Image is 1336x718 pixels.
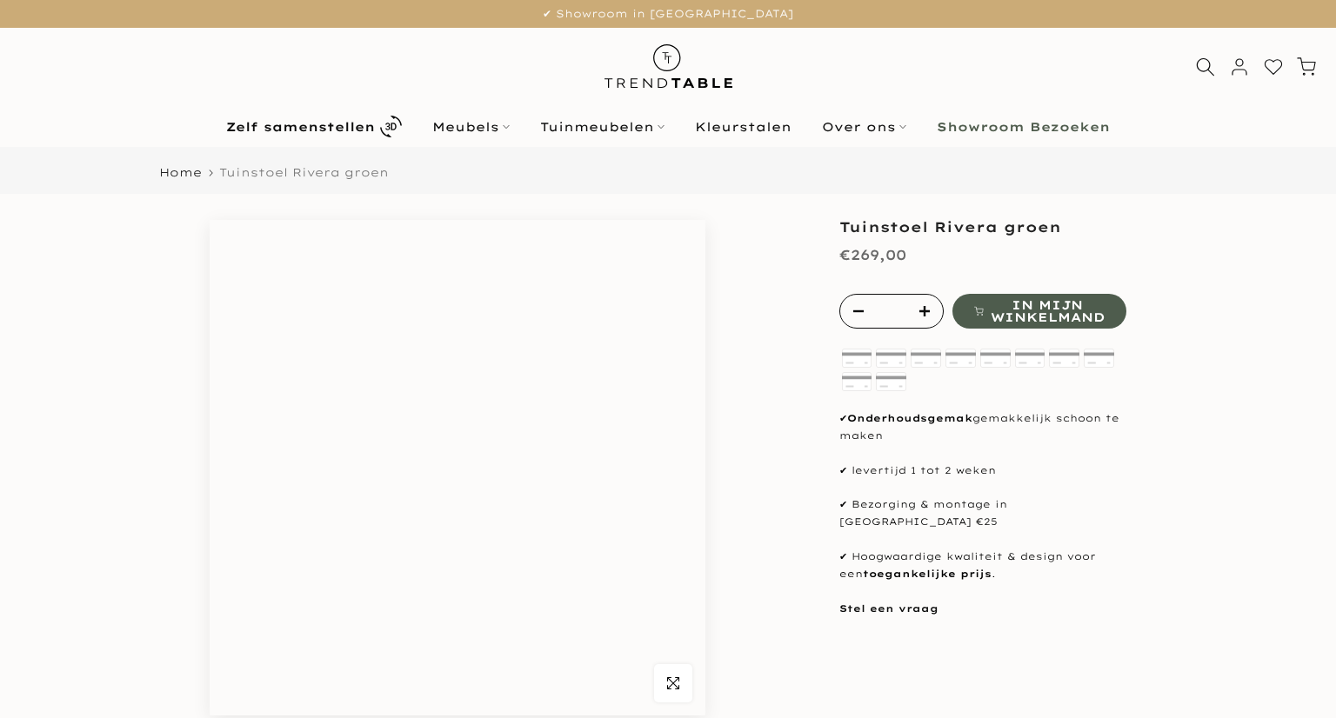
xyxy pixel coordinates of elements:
[909,346,944,369] img: google pay
[680,116,807,137] a: Kleurstalen
[226,121,375,133] b: Zelf samenstellen
[839,346,874,369] img: ideal
[525,116,680,137] a: Tuinmeubelen
[211,111,417,142] a: Zelf samenstellen
[22,4,1314,23] p: ✔ Showroom in [GEOGRAPHIC_DATA]
[839,369,874,393] img: visa
[874,369,909,393] img: american express
[839,548,1126,583] p: ✔ Hoogwaardige kwaliteit & design voor een .
[159,167,202,178] a: Home
[839,410,1126,445] p: ✔ gemakkelijk schoon te maken
[839,243,906,268] div: €269,00
[807,116,922,137] a: Over ons
[592,28,745,105] img: trend-table
[1047,346,1082,369] img: paypal
[1082,346,1117,369] img: shopify pay
[863,568,992,580] strong: toegankelijke prijs
[991,299,1105,323] span: In mijn winkelmand
[874,346,909,369] img: apple pay
[839,220,1126,234] h1: Tuinstoel Rivera groen
[839,462,1126,480] p: ✔ levertijd 1 tot 2 weken
[978,346,1012,369] img: maestro
[417,116,525,137] a: Meubels
[847,412,972,424] strong: Onderhoudsgemak
[1012,346,1047,369] img: master
[219,165,389,179] span: Tuinstoel Rivera groen
[839,496,1126,531] p: ✔ Bezorging & montage in [GEOGRAPHIC_DATA] €25
[943,346,978,369] img: klarna
[952,294,1126,329] button: In mijn winkelmand
[937,121,1110,133] b: Showroom Bezoeken
[839,602,939,615] a: Stel een vraag
[922,116,1126,137] a: Showroom Bezoeken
